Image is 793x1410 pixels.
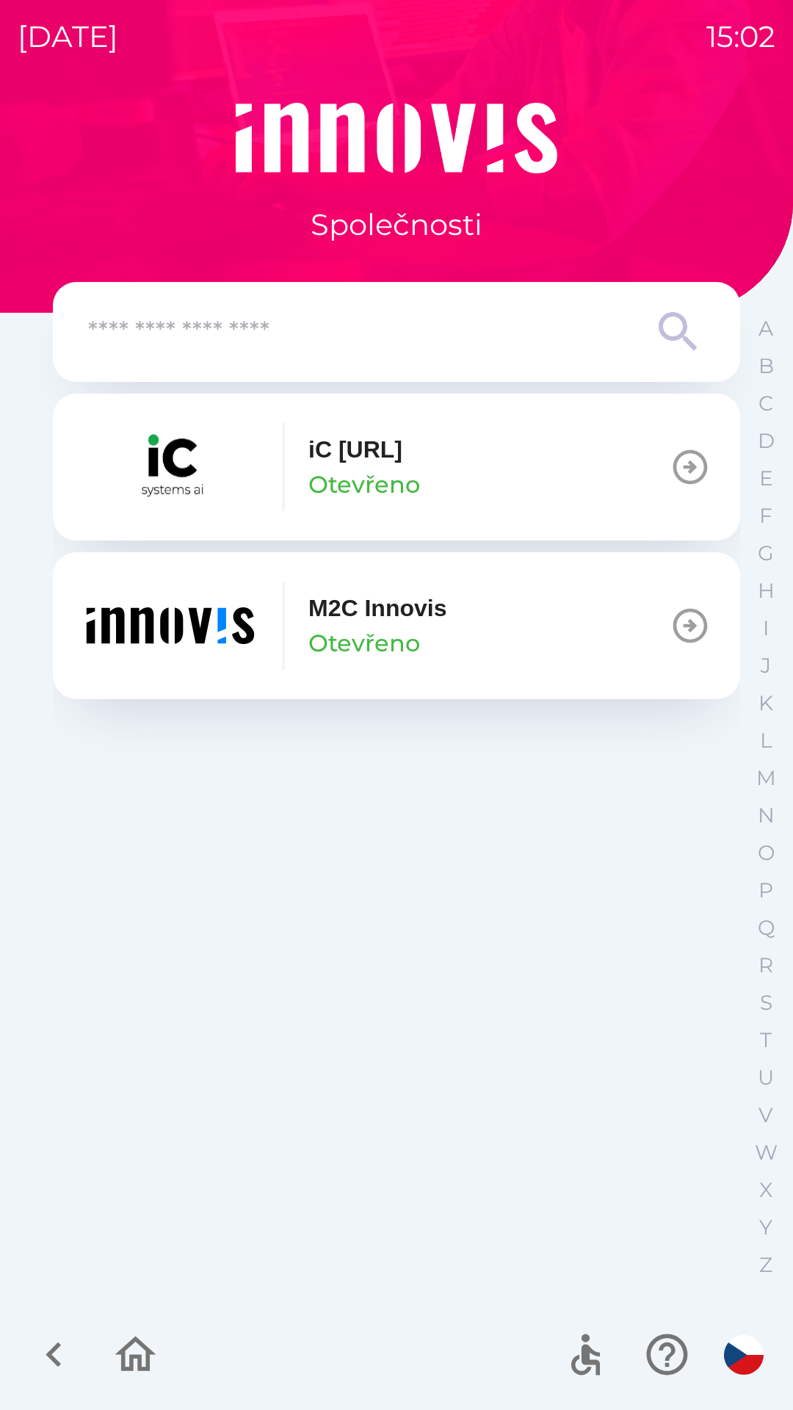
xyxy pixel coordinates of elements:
button: Y [747,1209,784,1246]
p: [DATE] [18,15,118,59]
img: cs flag [724,1335,764,1375]
button: Q [747,909,784,947]
p: D [758,428,775,454]
button: N [747,797,784,834]
p: H [758,578,775,604]
button: P [747,872,784,909]
button: K [747,684,784,722]
p: I [763,615,769,641]
button: R [747,947,784,984]
p: S [760,990,772,1016]
button: H [747,572,784,610]
p: Otevřeno [308,467,420,502]
p: U [758,1065,774,1091]
p: Z [759,1252,772,1278]
button: iC [URL]Otevřeno [53,394,740,540]
button: Z [747,1246,784,1284]
p: W [755,1140,778,1165]
img: ef454dd6-c04b-4b09-86fc-253a1223f7b7.png [82,582,258,670]
button: A [747,310,784,347]
img: Logo [53,103,740,173]
p: T [760,1027,772,1053]
p: iC [URL] [308,432,402,467]
p: X [759,1177,772,1203]
button: E [747,460,784,497]
button: S [747,984,784,1022]
p: Společnosti [311,203,482,247]
p: P [758,878,773,903]
p: 15:02 [706,15,775,59]
button: M2C InnovisOtevřeno [53,552,740,699]
p: G [758,540,774,566]
button: G [747,535,784,572]
button: F [747,497,784,535]
p: N [758,803,775,828]
p: M [756,765,776,791]
button: I [747,610,784,647]
button: B [747,347,784,385]
p: Y [759,1215,772,1240]
p: L [760,728,772,753]
button: U [747,1059,784,1096]
p: R [758,952,773,978]
p: B [758,353,774,379]
p: C [758,391,773,416]
button: C [747,385,784,422]
p: J [761,653,771,679]
p: V [758,1102,773,1128]
img: 0b57a2db-d8c2-416d-bc33-8ae43c84d9d8.png [82,423,258,511]
p: M2C Innovis [308,590,446,626]
button: J [747,647,784,684]
p: E [759,466,773,491]
button: T [747,1022,784,1059]
button: L [747,722,784,759]
p: K [758,690,773,716]
button: X [747,1171,784,1209]
button: V [747,1096,784,1134]
button: D [747,422,784,460]
p: A [758,316,773,341]
button: M [747,759,784,797]
p: O [758,840,775,866]
p: F [759,503,772,529]
button: W [747,1134,784,1171]
p: Otevřeno [308,626,420,661]
p: Q [758,915,775,941]
button: O [747,834,784,872]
